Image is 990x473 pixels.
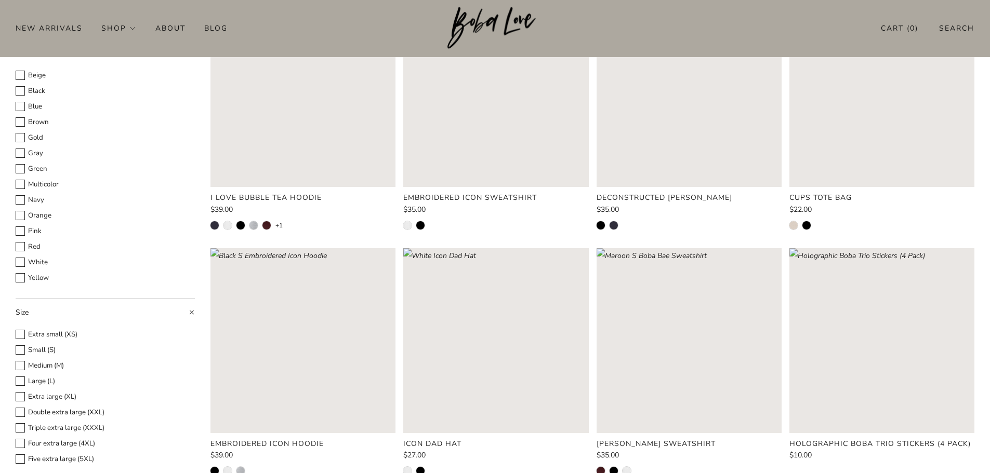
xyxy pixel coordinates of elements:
[403,439,588,449] a: Icon Dad Hat
[16,101,195,113] label: Blue
[16,422,195,434] label: Triple extra large (XXXL)
[16,391,195,403] label: Extra large (XL)
[16,360,195,372] label: Medium (M)
[210,248,395,433] image-skeleton: Loading image: Black S Embroidered Icon Hoodie
[789,205,812,214] span: $22.00
[210,193,395,202] a: I Love Bubble Tea Hoodie
[403,193,537,202] product-card-title: Embroidered Icon Sweatshirt
[16,375,195,387] label: Large (L)
[789,452,974,459] a: $10.00
[16,179,195,191] label: Multicolor
[16,70,195,82] label: Beige
[16,163,195,175] label: Green
[16,132,195,144] label: Gold
[210,450,233,460] span: $39.00
[403,248,588,433] a: White Icon Dad Hat Loading image: White Icon Dad Hat
[16,307,29,317] span: Size
[403,452,588,459] a: $27.00
[597,439,716,449] product-card-title: [PERSON_NAME] Sweatshirt
[597,450,619,460] span: $35.00
[16,225,195,237] label: Pink
[210,248,395,433] a: Black S Embroidered Icon Hoodie Loading image: Black S Embroidered Icon Hoodie
[16,210,195,222] label: Orange
[210,452,395,459] a: $39.00
[597,2,782,187] a: Black S Deconstructed Boba Sweatshirt Loading image: Black S Deconstructed Boba Sweatshirt
[597,206,782,213] a: $35.00
[16,256,195,268] label: White
[16,407,195,418] label: Double extra large (XXL)
[101,20,137,36] a: Shop
[16,329,195,341] label: Extra small (XS)
[16,20,83,36] a: New Arrivals
[910,23,915,33] items-count: 0
[16,453,195,465] label: Five extra large (5XL)
[597,193,732,202] product-card-title: Deconstructed [PERSON_NAME]
[597,439,782,449] a: [PERSON_NAME] Sweatshirt
[403,2,588,187] a: White S Embroidered Icon Sweatshirt Loading image: White S Embroidered Icon Sweatshirt
[597,248,782,433] a: Maroon S Boba Bae Sweatshirt Loading image: Maroon S Boba Bae Sweatshirt
[210,439,324,449] product-card-title: Embroidered Icon Hoodie
[597,205,619,214] span: $35.00
[789,193,974,202] a: Cups Tote Bag
[403,193,588,202] a: Embroidered Icon Sweatshirt
[16,85,195,97] label: Black
[789,439,971,449] product-card-title: Holographic Boba Trio Stickers (4 Pack)
[16,299,195,327] summary: Size
[789,439,974,449] a: Holographic Boba Trio Stickers (4 Pack)
[210,193,322,202] product-card-title: I Love Bubble Tea Hoodie
[789,2,974,187] a: Soft Cream Cups Tote Bag Loading image: Soft Cream Cups Tote Bag
[403,205,426,214] span: $35.00
[403,439,461,449] product-card-title: Icon Dad Hat
[16,241,195,253] label: Red
[403,450,426,460] span: $27.00
[447,7,543,50] a: Boba Love
[210,206,395,213] a: $39.00
[16,147,195,159] label: Gray
[597,2,782,187] image-skeleton: Loading image: Black S Deconstructed Boba Sweatshirt
[16,344,195,356] label: Small (S)
[597,452,782,459] a: $35.00
[16,116,195,128] label: Brown
[210,439,395,449] a: Embroidered Icon Hoodie
[403,248,588,433] image-skeleton: Loading image: White Icon Dad Hat
[16,272,195,284] label: Yellow
[403,206,588,213] a: $35.00
[939,20,974,37] a: Search
[16,194,195,206] label: Navy
[597,248,782,433] image-skeleton: Loading image: Maroon S Boba Bae Sweatshirt
[789,206,974,213] a: $22.00
[881,20,918,37] a: Cart
[210,205,233,214] span: $39.00
[210,2,395,187] a: Navy S I Love Bubble Tea Hoodie Loading image: Navy S I Love Bubble Tea Hoodie
[789,450,812,460] span: $10.00
[204,20,228,36] a: Blog
[16,438,195,450] label: Four extra large (4XL)
[597,193,782,202] a: Deconstructed [PERSON_NAME]
[275,221,283,229] a: +1
[155,20,186,36] a: About
[789,193,852,202] product-card-title: Cups Tote Bag
[789,248,974,433] a: Holographic Boba Trio Stickers (4 Pack) Loading image: Holographic Boba Trio Stickers (4 Pack)
[447,7,543,49] img: Boba Love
